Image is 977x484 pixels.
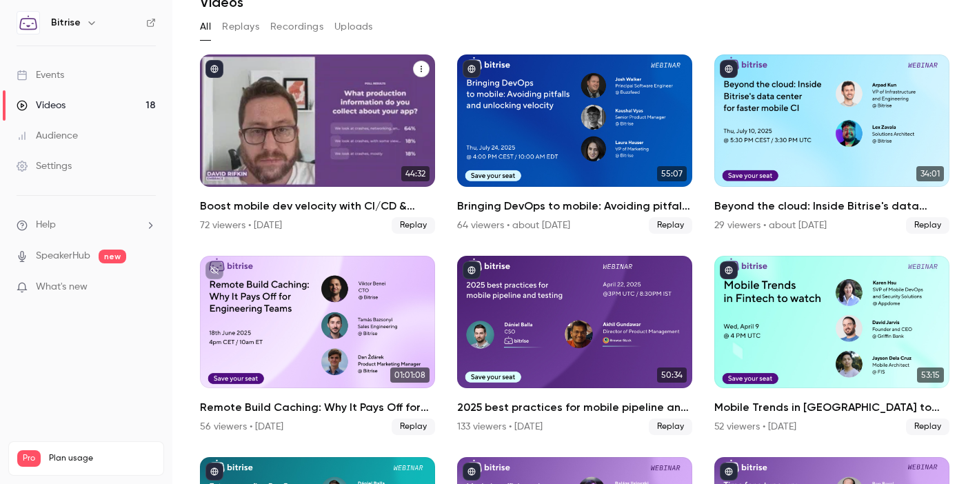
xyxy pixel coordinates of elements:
span: Replay [392,217,435,234]
div: 56 viewers • [DATE] [200,420,283,434]
div: 72 viewers • [DATE] [200,219,282,232]
h2: Bringing DevOps to mobile: Avoiding pitfalls and unlocking velocity [457,198,692,214]
button: published [720,463,738,481]
div: Settings [17,159,72,173]
button: published [463,463,481,481]
li: Beyond the cloud: Inside Bitrise's data center for faster mobile CI [714,54,949,234]
span: What's new [36,280,88,294]
h2: Remote Build Caching: Why It Pays Off for Engineering Teams [200,399,435,416]
button: published [720,60,738,78]
a: 34:01Beyond the cloud: Inside Bitrise's data center for faster mobile CI29 viewers • about [DATE]... [714,54,949,234]
div: 133 viewers • [DATE] [457,420,543,434]
div: 29 viewers • about [DATE] [714,219,827,232]
button: published [463,261,481,279]
div: 64 viewers • about [DATE] [457,219,570,232]
span: Replay [906,419,949,435]
li: help-dropdown-opener [17,218,156,232]
li: Boost mobile dev velocity with CI/CD & observability best practices [200,54,435,234]
button: published [205,60,223,78]
span: 55:07 [657,166,687,181]
li: 2025 best practices for mobile pipeline and testing [457,256,692,435]
span: Replay [392,419,435,435]
span: Plan usage [49,453,155,464]
div: Events [17,68,64,82]
span: 34:01 [916,166,944,181]
div: Audience [17,129,78,143]
span: 44:32 [401,166,430,181]
button: All [200,16,211,38]
li: Bringing DevOps to mobile: Avoiding pitfalls and unlocking velocity [457,54,692,234]
a: SpeakerHub [36,249,90,263]
button: Replays [222,16,259,38]
a: 55:07Bringing DevOps to mobile: Avoiding pitfalls and unlocking velocity64 viewers • about [DATE]... [457,54,692,234]
li: Remote Build Caching: Why It Pays Off for Engineering Teams [200,256,435,435]
button: published [205,463,223,481]
span: 50:34 [657,367,687,383]
h6: Bitrise [51,16,81,30]
span: 53:15 [917,367,944,383]
div: Videos [17,99,66,112]
div: 52 viewers • [DATE] [714,420,796,434]
span: Help [36,218,56,232]
button: Uploads [334,16,373,38]
a: 53:15Mobile Trends in [GEOGRAPHIC_DATA] to watch52 viewers • [DATE]Replay [714,256,949,435]
h2: 2025 best practices for mobile pipeline and testing [457,399,692,416]
span: 01:01:08 [390,367,430,383]
span: Replay [906,217,949,234]
li: Mobile Trends in Fintech to watch [714,256,949,435]
button: published [720,261,738,279]
button: published [463,60,481,78]
h2: Mobile Trends in [GEOGRAPHIC_DATA] to watch [714,399,949,416]
button: unpublished [205,261,223,279]
iframe: Noticeable Trigger [139,281,156,294]
span: Pro [17,450,41,467]
button: Recordings [270,16,323,38]
a: 01:01:08Remote Build Caching: Why It Pays Off for Engineering Teams56 viewers • [DATE]Replay [200,256,435,435]
a: 44:32Boost mobile dev velocity with CI/CD & observability best practices72 viewers • [DATE]Replay [200,54,435,234]
span: Replay [649,419,692,435]
span: Replay [649,217,692,234]
h2: Beyond the cloud: Inside Bitrise's data center for faster mobile CI [714,198,949,214]
h2: Boost mobile dev velocity with CI/CD & observability best practices [200,198,435,214]
img: Bitrise [17,12,39,34]
a: 50:342025 best practices for mobile pipeline and testing133 viewers • [DATE]Replay [457,256,692,435]
span: new [99,250,126,263]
